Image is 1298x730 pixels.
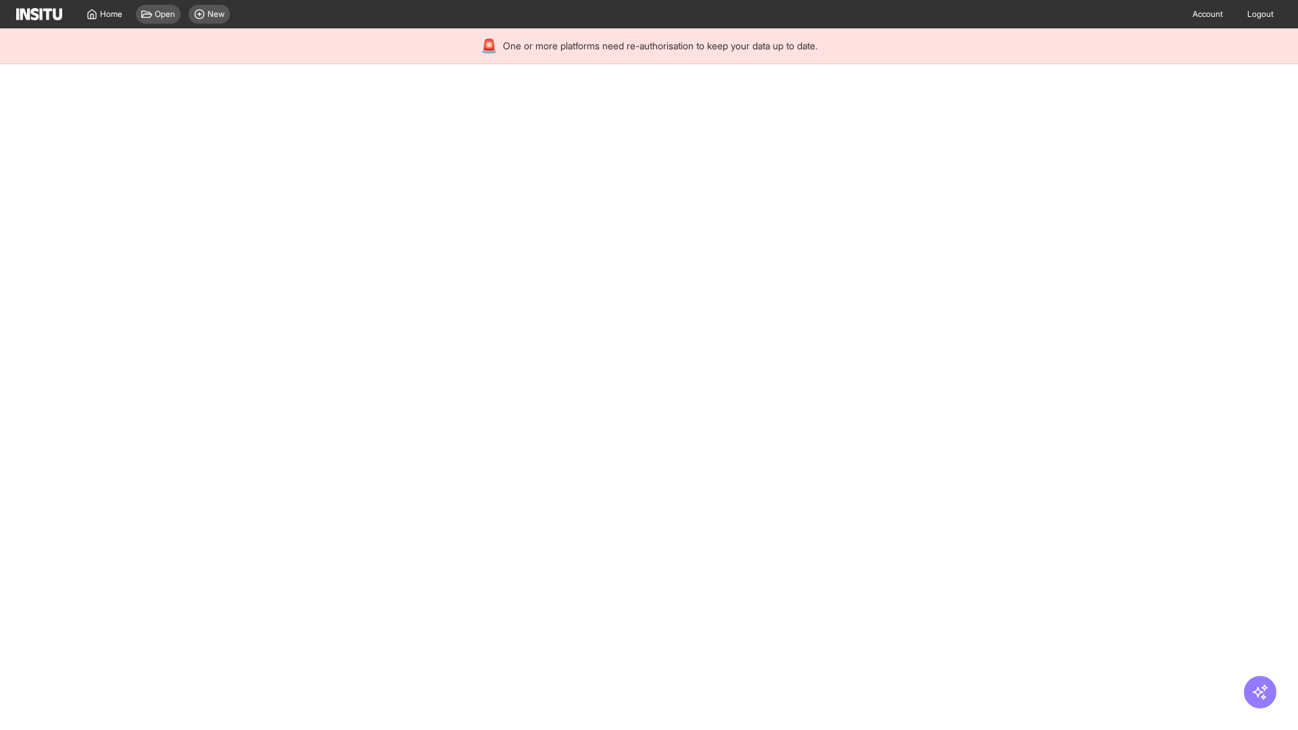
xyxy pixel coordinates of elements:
[503,39,817,53] span: One or more platforms need re-authorisation to keep your data up to date.
[155,9,175,20] span: Open
[481,36,498,55] div: 🚨
[16,8,62,20] img: Logo
[208,9,224,20] span: New
[100,9,122,20] span: Home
